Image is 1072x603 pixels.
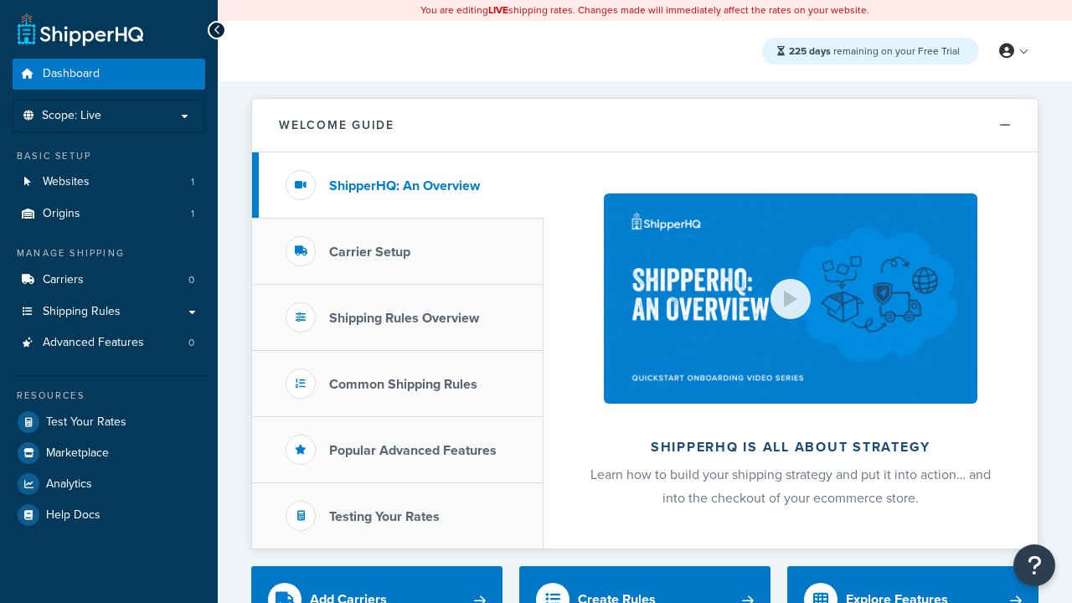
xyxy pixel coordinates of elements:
[329,377,477,392] h3: Common Shipping Rules
[329,178,480,193] h3: ShipperHQ: An Overview
[13,296,205,327] a: Shipping Rules
[188,336,194,350] span: 0
[43,305,121,319] span: Shipping Rules
[13,407,205,437] a: Test Your Rates
[604,193,977,404] img: ShipperHQ is all about strategy
[43,273,84,287] span: Carriers
[13,327,205,358] li: Advanced Features
[43,67,100,81] span: Dashboard
[46,446,109,461] span: Marketplace
[46,508,100,523] span: Help Docs
[13,327,205,358] a: Advanced Features0
[13,149,205,163] div: Basic Setup
[13,198,205,229] li: Origins
[13,198,205,229] a: Origins1
[13,389,205,403] div: Resources
[588,440,993,455] h2: ShipperHQ is all about strategy
[329,509,440,524] h3: Testing Your Rates
[1013,544,1055,586] button: Open Resource Center
[279,119,394,131] h2: Welcome Guide
[191,175,194,189] span: 1
[42,109,101,123] span: Scope: Live
[13,246,205,260] div: Manage Shipping
[188,273,194,287] span: 0
[488,3,508,18] b: LIVE
[43,175,90,189] span: Websites
[43,207,80,221] span: Origins
[46,415,126,430] span: Test Your Rates
[13,59,205,90] a: Dashboard
[13,265,205,296] a: Carriers0
[329,245,410,260] h3: Carrier Setup
[46,477,92,492] span: Analytics
[191,207,194,221] span: 1
[13,167,205,198] a: Websites1
[13,500,205,530] a: Help Docs
[590,465,991,508] span: Learn how to build your shipping strategy and put it into action… and into the checkout of your e...
[13,469,205,499] a: Analytics
[43,336,144,350] span: Advanced Features
[789,44,831,59] strong: 225 days
[789,44,960,59] span: remaining on your Free Trial
[13,265,205,296] li: Carriers
[13,167,205,198] li: Websites
[13,438,205,468] a: Marketplace
[329,311,479,326] h3: Shipping Rules Overview
[329,443,497,458] h3: Popular Advanced Features
[252,99,1038,152] button: Welcome Guide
